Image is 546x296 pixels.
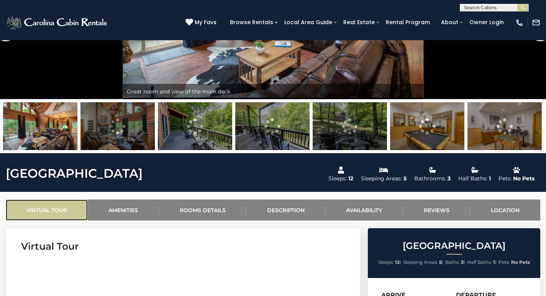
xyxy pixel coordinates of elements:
[466,16,508,28] a: Owner Login
[390,102,464,150] img: 163274487
[445,257,465,267] li: |
[123,84,423,99] div: Great room and view of the main deck
[195,18,216,26] span: My Favs
[515,18,524,27] img: phone-regular-white.png
[461,259,464,265] strong: 3
[445,259,460,265] span: Baths:
[280,16,336,28] a: Local Area Guide
[470,200,540,221] a: Location
[511,259,530,265] strong: No Pets
[439,259,442,265] strong: 5
[532,18,540,27] img: mail-regular-white.png
[382,16,434,28] a: Rental Program
[403,259,438,265] span: Sleeping Areas:
[403,257,443,267] li: |
[325,200,403,221] a: Availability
[395,259,400,265] strong: 12
[467,257,497,267] li: |
[158,102,232,150] img: 163274484
[3,102,77,150] img: 163274470
[467,259,492,265] span: Half Baths:
[246,200,325,221] a: Description
[313,102,387,150] img: 163274486
[467,102,542,150] img: 163274488
[185,18,218,27] a: My Favs
[21,240,345,253] h3: Virtual Tour
[80,102,155,150] img: 163274471
[437,16,462,28] a: About
[378,259,394,265] span: Sleeps:
[6,200,88,221] a: Virtual Tour
[159,200,246,221] a: Rooms Details
[493,259,495,265] strong: 1
[403,200,470,221] a: Reviews
[370,241,538,251] h2: [GEOGRAPHIC_DATA]
[235,102,310,150] img: 163274485
[88,200,159,221] a: Amenities
[6,15,109,30] img: White-1-2.png
[498,259,510,265] span: Pets:
[226,16,277,28] a: Browse Rentals
[378,257,401,267] li: |
[339,16,379,28] a: Real Estate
